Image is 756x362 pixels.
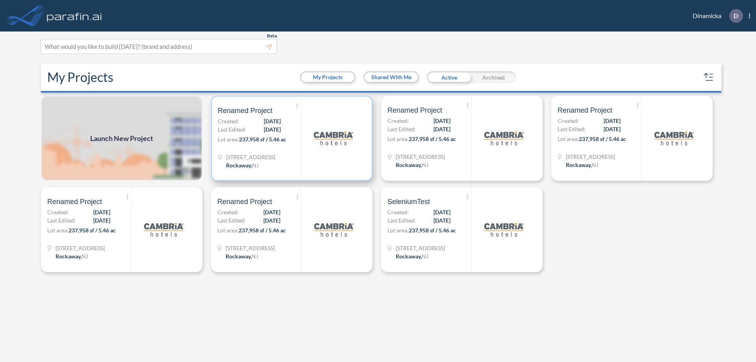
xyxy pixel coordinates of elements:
span: Last Edited: [558,125,586,133]
span: Created: [218,117,239,125]
span: 321 Mt Hope Ave [226,244,275,252]
div: Rockaway, NJ [56,252,88,260]
div: Rockaway, NJ [396,161,428,169]
span: 237,958 sf / 5.46 ac [69,227,116,234]
img: logo [144,210,183,249]
span: 321 Mt Hope Ave [226,153,275,161]
img: logo [484,119,524,158]
h2: My Projects [47,70,113,85]
span: [DATE] [434,208,450,216]
span: Lot area: [218,136,239,143]
span: NJ [252,253,258,260]
span: 321 Mt Hope Ave [396,152,445,161]
span: Rockaway , [226,253,252,260]
span: Renamed Project [47,197,102,206]
span: 237,958 sf / 5.46 ac [239,136,286,143]
span: 237,958 sf / 5.46 ac [579,136,626,142]
div: Archived [471,71,516,83]
span: Created: [387,117,409,125]
span: [DATE] [93,216,110,225]
span: [DATE] [604,125,621,133]
div: Rockaway, NJ [226,161,259,169]
span: Rockaway , [56,253,82,260]
span: [DATE] [604,117,621,125]
span: Created: [558,117,579,125]
img: logo [484,210,524,249]
span: NJ [422,253,428,260]
span: [DATE] [434,117,450,125]
span: NJ [252,162,259,169]
img: logo [654,119,694,158]
span: 321 Mt Hope Ave [396,244,445,252]
span: Renamed Project [217,197,272,206]
span: Created: [387,208,409,216]
span: [DATE] [264,117,281,125]
button: My Projects [301,72,354,82]
span: Beta [267,33,277,39]
span: [DATE] [434,125,450,133]
span: Rockaway , [566,162,592,168]
img: logo [314,119,353,158]
span: Created: [217,208,239,216]
span: Lot area: [387,227,409,234]
span: Renamed Project [558,106,612,115]
span: Renamed Project [218,106,272,115]
span: Last Edited: [217,216,246,225]
span: NJ [422,162,428,168]
span: NJ [82,253,88,260]
span: [DATE] [264,125,281,134]
span: NJ [592,162,598,168]
img: logo [314,210,354,249]
span: 237,958 sf / 5.46 ac [239,227,286,234]
span: Rockaway , [396,253,422,260]
div: Rockaway, NJ [396,252,428,260]
span: 237,958 sf / 5.46 ac [409,136,456,142]
span: Lot area: [47,227,69,234]
span: [DATE] [263,208,280,216]
span: Renamed Project [387,106,442,115]
span: Rockaway , [396,162,422,168]
img: add [41,96,202,181]
span: Lot area: [387,136,409,142]
span: 321 Mt Hope Ave [56,244,105,252]
span: [DATE] [434,216,450,225]
span: Last Edited: [387,125,416,133]
span: Rockaway , [226,162,252,169]
span: [DATE] [93,208,110,216]
span: 321 Mt Hope Ave [566,152,615,161]
img: logo [45,8,104,24]
span: [DATE] [263,216,280,225]
button: Shared With Me [365,72,418,82]
div: Rockaway, NJ [226,252,258,260]
span: Last Edited: [47,216,76,225]
p: D [734,12,738,19]
span: Last Edited: [387,216,416,225]
a: Launch New Project [41,96,202,181]
div: Rockaway, NJ [566,161,598,169]
span: Last Edited: [218,125,246,134]
span: 237,958 sf / 5.46 ac [409,227,456,234]
span: Created: [47,208,69,216]
div: Dinamicka [681,9,750,23]
span: SeleniumTest [387,197,430,206]
button: sort [702,71,715,84]
div: Active [427,71,471,83]
span: Launch New Project [90,133,153,144]
span: Lot area: [558,136,579,142]
span: Lot area: [217,227,239,234]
